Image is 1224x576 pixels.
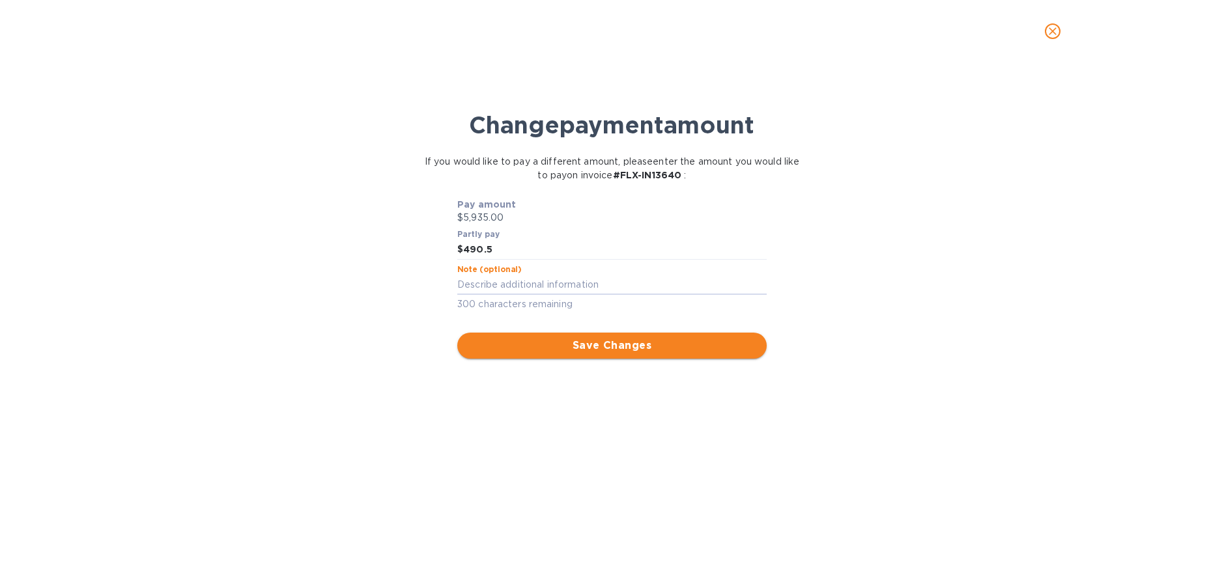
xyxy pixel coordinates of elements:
[463,240,767,260] input: Enter the amount you would like to pay
[457,297,767,312] p: 300 characters remaining
[1037,16,1068,47] button: close
[457,240,463,260] div: $
[421,155,803,182] p: If you would like to pay a different amount, please enter the amount you would like to pay on inv...
[457,266,521,273] label: Note (optional)
[457,230,500,238] label: Partly pay
[457,333,767,359] button: Save Changes
[613,170,682,180] b: # FLX-IN13640
[457,199,517,210] b: Pay amount
[457,211,767,225] p: $5,935.00
[468,338,756,353] span: Save Changes
[469,111,754,139] b: Change payment amount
